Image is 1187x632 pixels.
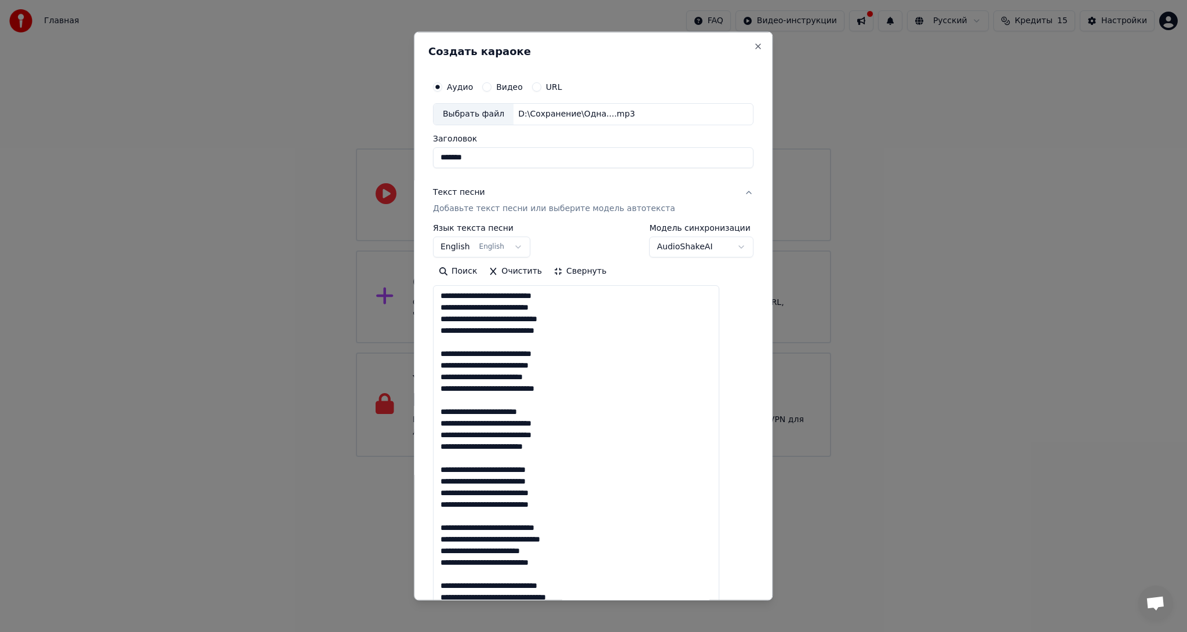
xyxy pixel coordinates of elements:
label: Модель синхронизации [650,223,754,231]
button: Свернуть [548,261,612,280]
div: Текст песни [433,186,485,198]
h2: Создать караоке [428,46,758,57]
button: Поиск [433,261,483,280]
label: Видео [496,83,523,91]
label: URL [546,83,562,91]
button: Очистить [483,261,548,280]
p: Добавьте текст песни или выберите модель автотекста [433,202,675,214]
button: Текст песниДобавьте текст песни или выберите модель автотекста [433,177,753,223]
label: Язык текста песни [433,223,530,231]
label: Заголовок [433,134,753,142]
label: Аудио [447,83,473,91]
div: Выбрать файл [434,104,514,125]
div: D:\Сохранение\Одна....mp3 [514,108,639,120]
